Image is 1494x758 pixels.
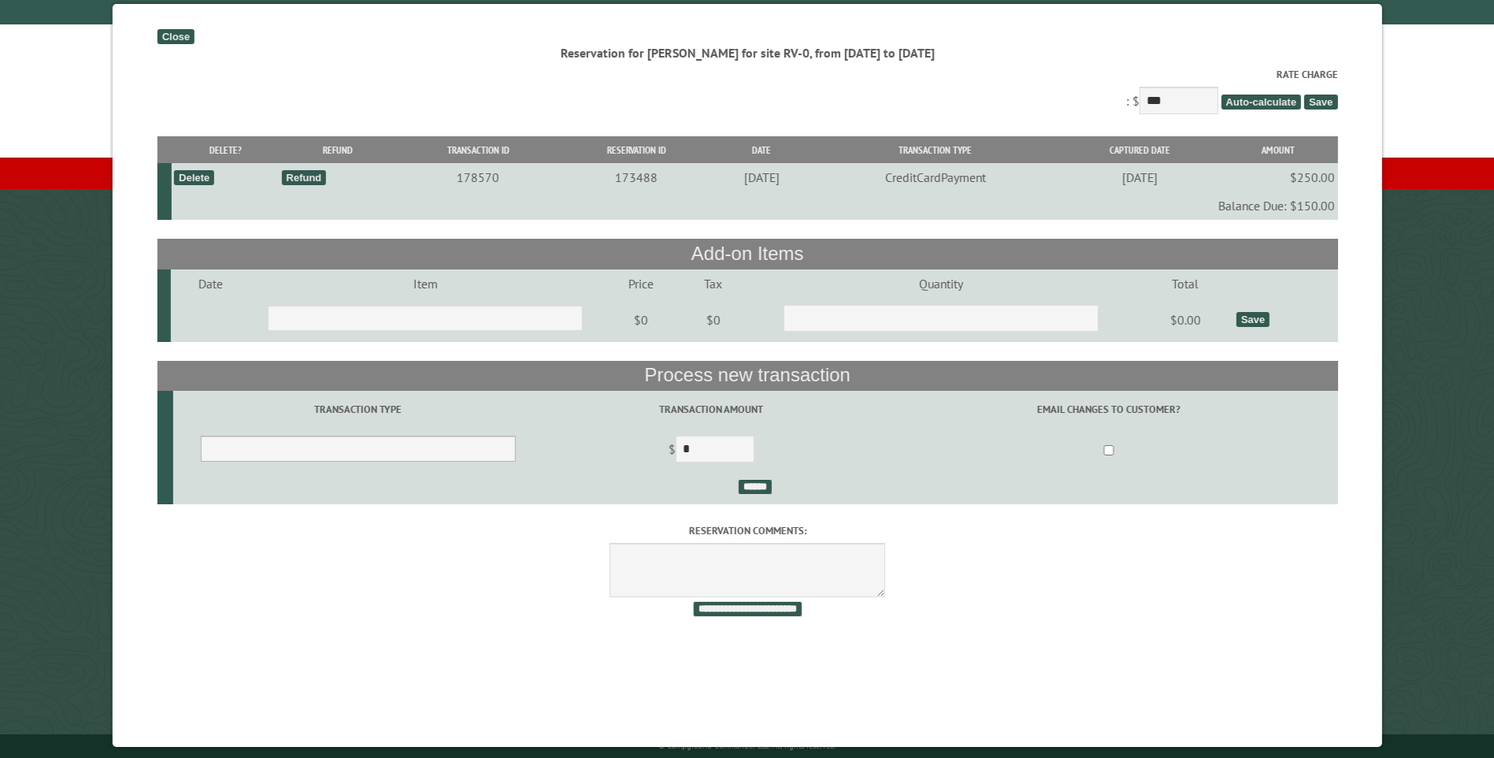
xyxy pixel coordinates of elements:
[600,298,682,342] td: $0
[713,163,809,191] td: [DATE]
[682,269,744,298] td: Tax
[281,170,326,185] div: Refund
[1136,298,1233,342] td: $0.00
[157,67,1337,118] div: : $
[397,136,559,164] th: Transaction ID
[543,429,879,473] td: $
[1060,163,1218,191] td: [DATE]
[1218,136,1337,164] th: Amount
[279,136,397,164] th: Refund
[545,402,877,417] label: Transaction Amount
[882,402,1335,417] label: Email changes to customer?
[157,361,1337,391] th: Process new transaction
[174,170,214,185] div: Delete
[157,29,194,44] div: Close
[250,269,599,298] td: Item
[713,136,809,164] th: Date
[1060,136,1218,164] th: Captured Date
[809,163,1060,191] td: CreditCardPayment
[1221,95,1301,110] span: Auto-calculate
[1218,163,1337,191] td: $250.00
[744,269,1136,298] td: Quantity
[171,136,278,164] th: Delete?
[558,136,713,164] th: Reservation ID
[397,163,559,191] td: 178570
[1136,269,1233,298] td: Total
[682,298,744,342] td: $0
[1303,95,1336,110] span: Save
[175,402,540,417] label: Transaction Type
[170,269,250,298] td: Date
[157,44,1337,61] div: Reservation for [PERSON_NAME] for site RV-0, from [DATE] to [DATE]
[171,191,1336,220] td: Balance Due: $150.00
[600,269,682,298] td: Price
[157,239,1337,269] th: Add-on Items
[157,67,1337,82] label: Rate Charge
[157,523,1337,538] label: Reservation comments:
[658,741,836,751] small: © Campground Commander LLC. All rights reserved.
[1236,312,1269,327] div: Save
[809,136,1060,164] th: Transaction Type
[558,163,713,191] td: 173488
